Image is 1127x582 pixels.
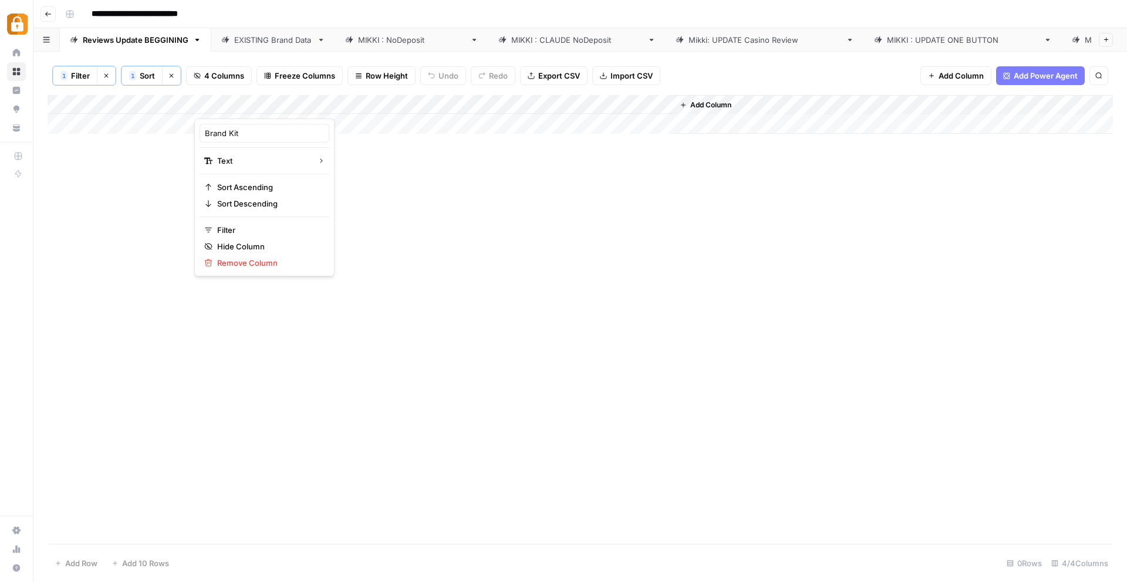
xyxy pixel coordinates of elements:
button: Help + Support [7,559,26,577]
div: Reviews Update BEGGINING [83,34,188,46]
div: [PERSON_NAME] : UPDATE ONE BUTTON [887,34,1039,46]
span: Text [217,155,308,167]
span: Add Column [939,70,984,82]
span: Row Height [366,70,408,82]
span: Remove Column [217,257,320,269]
div: 1 [129,71,136,80]
button: Undo [420,66,466,85]
img: Adzz Logo [7,13,28,35]
a: Reviews Update BEGGINING [60,28,211,52]
button: Add 10 Rows [104,554,176,573]
a: Usage [7,540,26,559]
a: Settings [7,521,26,540]
span: Sort Ascending [217,181,320,193]
button: Add Power Agent [996,66,1085,85]
div: [PERSON_NAME] : NoDeposit [358,34,465,46]
span: 1 [131,71,134,80]
span: Import CSV [610,70,653,82]
a: [PERSON_NAME] : NoDeposit [335,28,488,52]
span: Filter [217,224,320,236]
a: Browse [7,62,26,81]
button: Import CSV [592,66,660,85]
a: [PERSON_NAME] : UPDATE ONE BUTTON [864,28,1062,52]
span: Add Power Agent [1014,70,1078,82]
div: 1 [60,71,68,80]
span: Add Column [690,100,731,110]
button: Export CSV [520,66,588,85]
button: Row Height [347,66,416,85]
span: Freeze Columns [275,70,335,82]
span: 1 [62,71,66,80]
a: Insights [7,81,26,100]
div: 4/4 Columns [1047,554,1113,573]
span: Add Row [65,557,97,569]
a: EXISTING Brand Data [211,28,335,52]
span: Add 10 Rows [122,557,169,569]
button: 1Sort [122,66,162,85]
span: Hide Column [217,241,320,252]
span: Filter [71,70,90,82]
button: 1Filter [53,66,97,85]
span: Export CSV [538,70,580,82]
a: Your Data [7,119,26,137]
span: Redo [489,70,508,82]
a: [PERSON_NAME]: UPDATE Casino Review [666,28,864,52]
button: Workspace: Adzz [7,9,26,39]
div: [PERSON_NAME] : [PERSON_NAME] [511,34,643,46]
button: Redo [471,66,515,85]
div: [PERSON_NAME]: UPDATE Casino Review [689,34,841,46]
div: 0 Rows [1002,554,1047,573]
a: Opportunities [7,100,26,119]
button: Add Column [675,97,736,113]
span: Undo [438,70,458,82]
button: Freeze Columns [257,66,343,85]
a: [PERSON_NAME] : [PERSON_NAME] [488,28,666,52]
button: 4 Columns [186,66,252,85]
div: EXISTING Brand Data [234,34,312,46]
a: Home [7,43,26,62]
button: Add Row [48,554,104,573]
span: Sort Descending [217,198,320,209]
button: Add Column [920,66,991,85]
span: 4 Columns [204,70,244,82]
span: Sort [140,70,155,82]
